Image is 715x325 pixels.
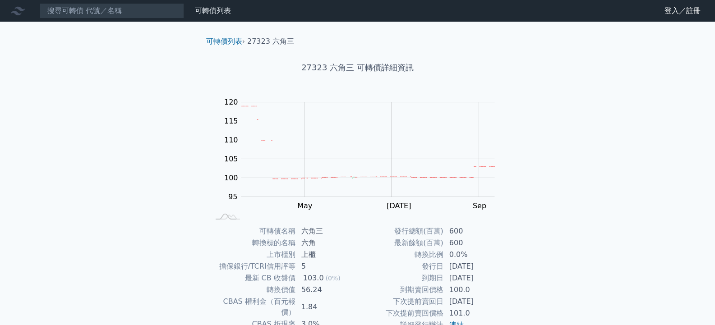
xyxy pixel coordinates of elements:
[657,4,708,18] a: 登入／註冊
[241,106,494,179] g: Series
[301,273,326,284] div: 103.0
[473,201,486,210] tspan: Sep
[444,261,506,272] td: [DATE]
[444,225,506,237] td: 600
[444,237,506,249] td: 600
[210,296,296,318] td: CBAS 權利金（百元報價）
[210,249,296,261] td: 上市櫃別
[358,296,444,307] td: 下次提前賣回日
[210,284,296,296] td: 轉換價值
[224,117,238,125] tspan: 115
[358,307,444,319] td: 下次提前賣回價格
[224,155,238,163] tspan: 105
[296,261,358,272] td: 5
[206,36,245,47] li: ›
[358,261,444,272] td: 發行日
[444,307,506,319] td: 101.0
[358,249,444,261] td: 轉換比例
[247,36,294,47] li: 27323 六角三
[296,284,358,296] td: 56.24
[444,272,506,284] td: [DATE]
[195,6,231,15] a: 可轉債列表
[296,249,358,261] td: 上櫃
[670,282,715,325] iframe: Chat Widget
[40,3,184,18] input: 搜尋可轉債 代號／名稱
[670,282,715,325] div: 聊天小工具
[228,192,237,201] tspan: 95
[444,249,506,261] td: 0.0%
[296,225,358,237] td: 六角三
[444,284,506,296] td: 100.0
[224,136,238,144] tspan: 110
[224,98,238,106] tspan: 120
[220,98,508,210] g: Chart
[199,61,517,74] h1: 27323 六角三 可轉債詳細資訊
[296,296,358,318] td: 1.84
[358,284,444,296] td: 到期賣回價格
[210,272,296,284] td: 最新 CB 收盤價
[358,237,444,249] td: 最新餘額(百萬)
[296,237,358,249] td: 六角
[358,272,444,284] td: 到期日
[358,225,444,237] td: 發行總額(百萬)
[210,237,296,249] td: 轉換標的名稱
[444,296,506,307] td: [DATE]
[206,37,242,46] a: 可轉債列表
[224,174,238,182] tspan: 100
[210,225,296,237] td: 可轉債名稱
[210,261,296,272] td: 擔保銀行/TCRI信用評等
[297,201,312,210] tspan: May
[387,201,411,210] tspan: [DATE]
[326,275,341,282] span: (0%)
